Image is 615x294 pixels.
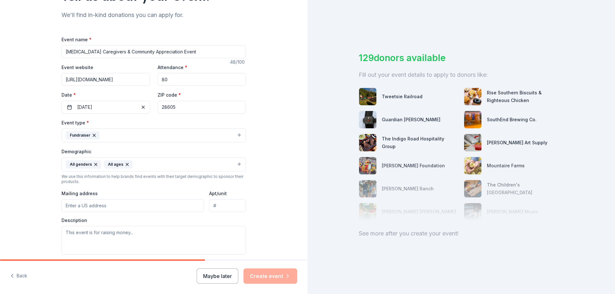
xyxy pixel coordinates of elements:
button: Back [10,269,27,283]
input: # [209,199,246,212]
label: Mailing address [61,190,98,197]
label: Event website [61,64,93,71]
img: photo for Trekell Art Supply [464,134,481,151]
label: Description [61,217,87,224]
label: Event name [61,36,92,43]
div: 48 /100 [230,58,246,66]
label: ZIP code [158,92,181,98]
div: All ages [104,160,133,169]
input: Enter a US address [61,199,204,212]
div: SouthEnd Brewing Co. [487,116,537,123]
div: Fundraiser [66,131,100,139]
div: Guardian [PERSON_NAME] [382,116,440,123]
label: Date [61,92,150,98]
div: All genders [66,160,101,169]
div: See more after you create your event! [359,228,564,239]
img: photo for Tweetsie Railroad [359,88,376,105]
div: Fill out your event details to apply to donors like: [359,70,564,80]
div: [PERSON_NAME] Art Supply [487,139,547,147]
input: 12345 (U.S. only) [158,101,246,114]
img: photo for SouthEnd Brewing Co. [464,111,481,128]
div: Rise Southern Biscuits & Righteous Chicken [487,89,564,104]
label: Attendance [158,64,187,71]
img: photo for Guardian Angel Device [359,111,376,128]
div: We'll find in-kind donations you can apply for. [61,10,246,20]
div: 129 donors available [359,51,564,65]
input: 20 [158,73,246,86]
button: Maybe later [197,268,238,284]
input: https://www... [61,73,150,86]
img: photo for Rise Southern Biscuits & Righteous Chicken [464,88,481,105]
label: Apt/unit [209,190,227,197]
div: The Indigo Road Hospitality Group [382,135,459,150]
div: We use this information to help brands find events with their target demographic to sponsor their... [61,174,246,184]
button: All gendersAll ages [61,157,246,171]
img: photo for The Indigo Road Hospitality Group [359,134,376,151]
input: Spring Fundraiser [61,45,246,58]
button: Fundraiser [61,128,246,142]
label: Event type [61,120,89,126]
button: [DATE] [61,101,150,114]
label: Demographic [61,148,91,155]
div: Tweetsie Railroad [382,93,422,100]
